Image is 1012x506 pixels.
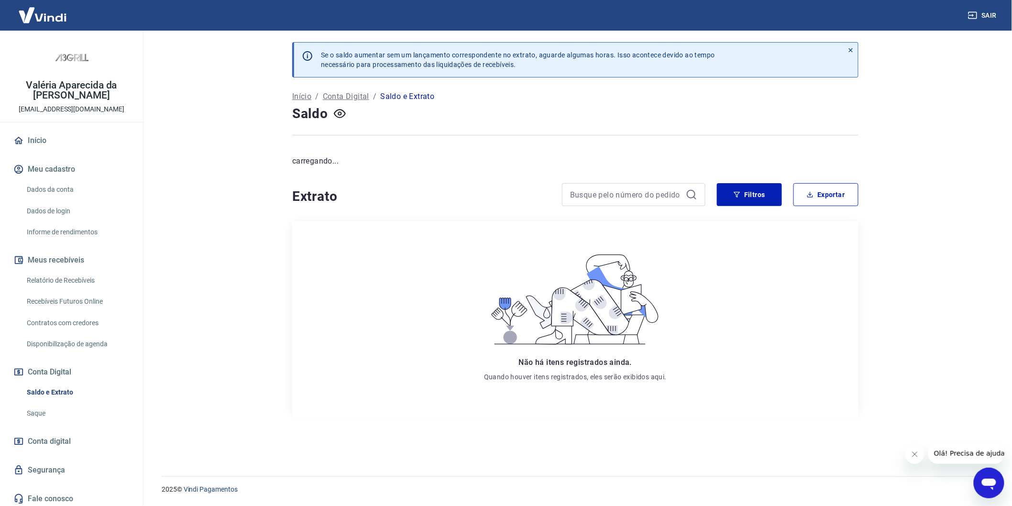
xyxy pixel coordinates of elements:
[292,91,311,102] a: Início
[23,383,132,402] a: Saldo e Extrato
[184,485,238,493] a: Vindi Pagamentos
[23,334,132,354] a: Disponibilização de agenda
[23,180,132,199] a: Dados da conta
[484,372,667,382] p: Quando houver itens registrados, eles serão exibidos aqui.
[292,104,328,123] h4: Saldo
[23,292,132,311] a: Recebíveis Futuros Online
[793,183,858,206] button: Exportar
[292,155,858,167] p: carregando...
[321,50,715,69] p: Se o saldo aumentar sem um lançamento correspondente no extrato, aguarde algumas horas. Isso acon...
[11,460,132,481] a: Segurança
[570,187,682,202] input: Busque pelo número do pedido
[11,130,132,151] a: Início
[11,431,132,452] a: Conta digital
[19,104,124,114] p: [EMAIL_ADDRESS][DOMAIN_NAME]
[315,91,319,102] p: /
[28,435,71,448] span: Conta digital
[23,201,132,221] a: Dados de login
[373,91,376,102] p: /
[974,468,1004,498] iframe: Botão para abrir a janela de mensagens
[11,362,132,383] button: Conta Digital
[23,222,132,242] a: Informe de rendimentos
[53,38,91,77] img: 88cd6d42-8dc6-4db9-ad20-b733bf9b0e7b.jpeg
[519,358,632,367] span: Não há itens registrados ainda.
[11,159,132,180] button: Meu cadastro
[11,250,132,271] button: Meus recebíveis
[966,7,1001,24] button: Sair
[6,7,80,14] span: Olá! Precisa de ajuda?
[928,443,1004,464] iframe: Mensagem da empresa
[162,484,989,495] p: 2025 ©
[323,91,369,102] a: Conta Digital
[292,187,550,206] h4: Extrato
[23,271,132,290] a: Relatório de Recebíveis
[380,91,434,102] p: Saldo e Extrato
[717,183,782,206] button: Filtros
[23,404,132,423] a: Saque
[905,445,924,464] iframe: Fechar mensagem
[8,80,135,100] p: Valéria Aparecida da [PERSON_NAME]
[11,0,74,30] img: Vindi
[23,313,132,333] a: Contratos com credores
